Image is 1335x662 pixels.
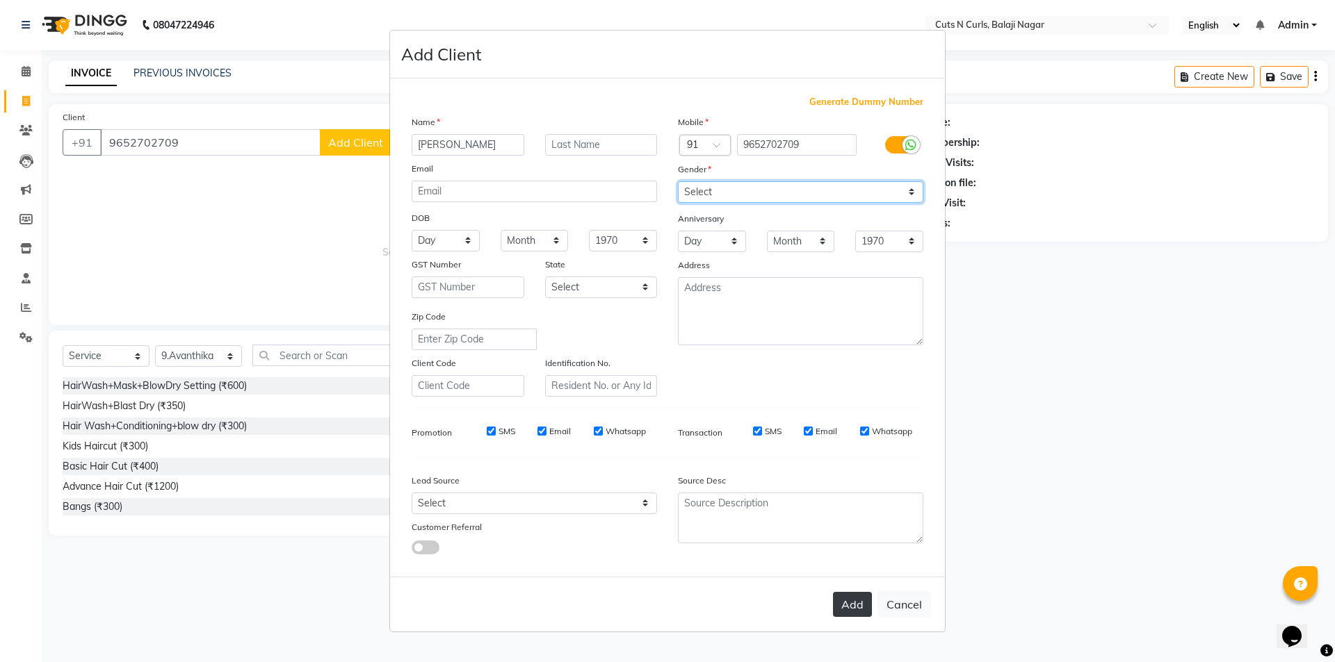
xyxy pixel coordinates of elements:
button: Cancel [877,591,931,618]
label: Customer Referral [412,521,482,533]
label: Identification No. [545,357,610,370]
input: Enter Zip Code [412,329,537,350]
label: Email [549,425,571,438]
label: Email [816,425,837,438]
span: Generate Dummy Number [809,95,923,109]
label: Zip Code [412,311,446,323]
label: State [545,258,565,271]
label: Email [412,163,433,175]
input: Mobile [737,134,857,156]
label: SMS [499,425,515,438]
label: Source Desc [678,474,726,487]
label: Mobile [678,116,709,129]
label: Client Code [412,357,456,370]
label: Promotion [412,427,452,439]
label: Lead Source [412,474,460,487]
input: GST Number [412,276,524,298]
iframe: chat widget [1277,606,1321,648]
label: Whatsapp [606,425,646,438]
label: DOB [412,212,430,224]
label: Anniversary [678,213,724,225]
label: SMS [765,425,782,438]
input: Client Code [412,375,524,397]
button: Add [833,592,872,617]
label: Transaction [678,427,722,439]
label: GST Number [412,258,461,271]
label: Whatsapp [872,425,912,438]
input: Email [412,181,657,202]
input: Last Name [545,134,658,156]
input: Resident No. or Any Id [545,375,658,397]
label: Gender [678,163,711,176]
h4: Add Client [401,42,481,67]
label: Name [412,116,440,129]
input: First Name [412,134,524,156]
label: Address [678,259,710,272]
